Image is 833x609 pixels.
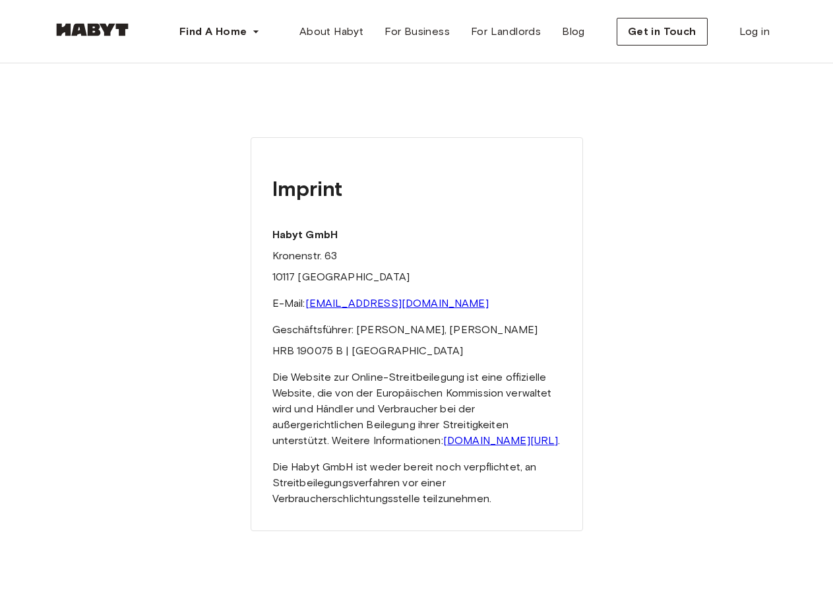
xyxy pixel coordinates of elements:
[272,176,343,201] strong: Imprint
[179,24,247,40] span: Find A Home
[385,24,450,40] span: For Business
[272,248,561,264] p: Kronenstr. 63
[272,459,561,507] p: Die Habyt GmbH ist weder bereit noch verpflichtet, an Streitbeilegungsverfahren vor einer Verbrau...
[617,18,708,46] button: Get in Touch
[729,18,780,45] a: Log in
[443,434,559,447] a: [DOMAIN_NAME][URL]
[628,24,696,40] span: Get in Touch
[289,18,374,45] a: About Habyt
[562,24,585,40] span: Blog
[299,24,363,40] span: About Habyt
[551,18,596,45] a: Blog
[739,24,770,40] span: Log in
[272,228,338,241] strong: Habyt GmbH
[272,296,561,311] p: E-Mail:
[272,369,561,449] p: Die Website zur Online-Streitbeilegung ist eine offizielle Website, die von der Europäischen Komm...
[272,343,561,359] p: HRB 190075 B | [GEOGRAPHIC_DATA]
[471,24,541,40] span: For Landlords
[169,18,270,45] button: Find A Home
[374,18,460,45] a: For Business
[305,297,489,309] a: [EMAIL_ADDRESS][DOMAIN_NAME]
[460,18,551,45] a: For Landlords
[53,23,132,36] img: Habyt
[272,269,561,285] p: 10117 [GEOGRAPHIC_DATA]
[272,322,561,338] p: Geschäftsführer: [PERSON_NAME], [PERSON_NAME]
